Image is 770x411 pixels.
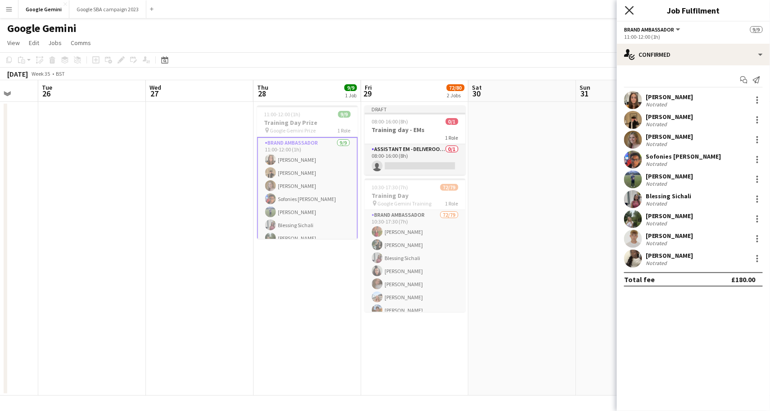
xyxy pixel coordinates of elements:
app-job-card: Draft08:00-16:00 (8h)0/1Training day - EMs1 RoleAssistant EM - Deliveroo FR0/108:00-16:00 (8h) [365,105,466,175]
div: BST [56,70,65,77]
div: [PERSON_NAME] [646,232,693,240]
h1: Google Gemini [7,22,77,35]
div: Not rated [646,160,669,167]
span: Google Gemini Prize [270,127,316,134]
span: Week 35 [30,70,52,77]
span: 1 Role [338,127,351,134]
span: 9/9 [344,84,357,91]
span: Edit [29,39,39,47]
span: 08:00-16:00 (8h) [372,118,408,125]
span: 9/9 [338,111,351,118]
div: Confirmed [617,44,770,65]
div: Not rated [646,180,669,187]
div: [PERSON_NAME] [646,251,693,260]
button: Google Gemini [18,0,69,18]
app-card-role: Assistant EM - Deliveroo FR0/108:00-16:00 (8h) [365,144,466,175]
div: Blessing Sichali [646,192,692,200]
app-job-card: 11:00-12:00 (1h)9/9Training Day Prize Google Gemini Prize1 RoleBrand Ambassador9/911:00-12:00 (1h... [257,105,358,239]
span: 10:30-17:30 (7h) [372,184,408,191]
a: Comms [67,37,95,49]
span: 0/1 [446,118,458,125]
span: Brand Ambassador [624,26,675,33]
span: 72/80 [447,84,465,91]
div: Not rated [646,121,669,128]
a: Jobs [45,37,65,49]
app-card-role: Brand Ambassador9/911:00-12:00 (1h)[PERSON_NAME][PERSON_NAME][PERSON_NAME]Sofonies [PERSON_NAME][... [257,137,358,274]
div: 1 Job [345,92,357,99]
div: Not rated [646,141,669,147]
div: Not rated [646,260,669,266]
h3: Training Day [365,192,466,200]
span: Tue [42,83,52,91]
span: Wed [149,83,161,91]
span: 26 [41,88,52,99]
span: 27 [148,88,161,99]
div: Total fee [624,275,655,284]
div: Not rated [646,240,669,247]
h3: Job Fulfilment [617,5,770,16]
h3: Training Day Prize [257,119,358,127]
div: [DATE] [7,69,28,78]
span: 11:00-12:00 (1h) [264,111,301,118]
span: 9/9 [750,26,763,33]
div: [PERSON_NAME] [646,172,693,180]
span: 30 [471,88,482,99]
span: 31 [579,88,591,99]
div: Not rated [646,200,669,207]
div: £180.00 [732,275,756,284]
span: 28 [256,88,268,99]
div: [PERSON_NAME] [646,113,693,121]
div: Sofonies [PERSON_NAME] [646,152,721,160]
div: [PERSON_NAME] [646,132,693,141]
a: Edit [25,37,43,49]
div: Not rated [646,101,669,108]
span: 1 Role [445,200,458,207]
h3: Training day - EMs [365,126,466,134]
span: Sun [580,83,591,91]
button: Brand Ambassador [624,26,682,33]
div: [PERSON_NAME] [646,212,693,220]
span: Jobs [48,39,62,47]
span: Comms [71,39,91,47]
div: [PERSON_NAME] [646,93,693,101]
a: View [4,37,23,49]
button: Google SBA campaign 2023 [69,0,146,18]
div: Draft [365,105,466,113]
span: Google Gemini Training [378,200,432,207]
span: Sat [472,83,482,91]
div: 2 Jobs [447,92,464,99]
div: Not rated [646,220,669,227]
span: 72/79 [440,184,458,191]
span: 29 [363,88,372,99]
span: View [7,39,20,47]
span: Thu [257,83,268,91]
span: Fri [365,83,372,91]
div: 11:00-12:00 (1h) [624,33,763,40]
span: 1 Role [445,134,458,141]
app-job-card: 10:30-17:30 (7h)72/79Training Day Google Gemini Training1 RoleBrand Ambassador72/7910:30-17:30 (7... [365,178,466,312]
